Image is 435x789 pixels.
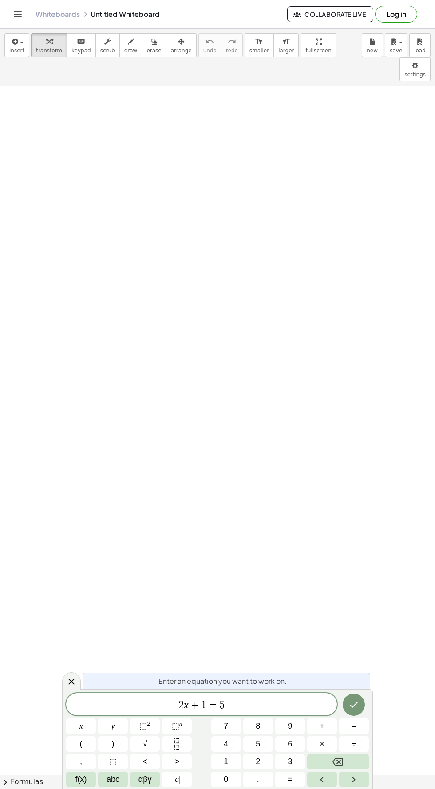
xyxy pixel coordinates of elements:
span: smaller [249,47,269,54]
span: new [367,47,378,54]
button: Fraction [162,736,192,752]
span: a [174,773,181,785]
button: Greek alphabet [130,772,160,787]
span: scrub [100,47,115,54]
span: . [257,773,259,785]
span: save [390,47,402,54]
span: 0 [224,773,228,785]
span: keypad [71,47,91,54]
button: Superscript [162,718,192,734]
span: 1 [224,756,228,768]
button: insert [4,33,29,57]
span: | [179,775,181,784]
span: 6 [288,738,292,750]
button: Squared [130,718,160,734]
a: Whiteboards [36,10,80,19]
button: Minus [339,718,369,734]
span: ) [112,738,115,750]
span: ⬚ [109,756,117,768]
span: 8 [256,720,260,732]
span: 1 [201,700,206,710]
span: 5 [219,700,225,710]
span: < [142,756,147,768]
span: ⬚ [172,722,179,730]
span: f(x) [75,773,87,785]
button: 7 [211,718,241,734]
span: 3 [288,756,292,768]
button: Toggle navigation [11,7,25,21]
button: , [66,754,96,769]
button: Times [307,736,337,752]
button: draw [119,33,142,57]
button: . [243,772,273,787]
button: Absolute value [162,772,192,787]
button: 9 [275,718,305,734]
button: ) [98,736,128,752]
span: ÷ [352,738,356,750]
button: y [98,718,128,734]
span: ( [80,738,83,750]
span: 9 [288,720,292,732]
i: format_size [282,36,290,47]
button: scrub [95,33,120,57]
span: transform [36,47,62,54]
span: = [206,700,219,710]
button: transform [31,33,67,57]
button: redoredo [221,33,243,57]
button: Done [343,694,365,716]
button: save [385,33,407,57]
span: arrange [171,47,192,54]
button: erase [142,33,166,57]
button: keyboardkeypad [67,33,96,57]
span: | [174,775,175,784]
button: load [409,33,431,57]
span: x [79,720,83,732]
i: format_size [255,36,263,47]
span: √ [143,738,147,750]
button: Less than [130,754,160,769]
button: Backspace [307,754,369,769]
button: ( [66,736,96,752]
span: Collaborate Live [295,10,366,18]
span: Enter an equation you want to work on. [158,676,287,686]
button: 3 [275,754,305,769]
span: = [288,773,293,785]
span: y [111,720,115,732]
span: fullscreen [305,47,331,54]
button: 0 [211,772,241,787]
span: draw [124,47,138,54]
button: Collaborate Live [287,6,373,22]
i: redo [228,36,236,47]
span: load [414,47,426,54]
span: 7 [224,720,228,732]
span: insert [9,47,24,54]
button: 5 [243,736,273,752]
span: 5 [256,738,260,750]
button: x [66,718,96,734]
button: 1 [211,754,241,769]
button: 4 [211,736,241,752]
sup: 2 [147,720,150,727]
button: Square root [130,736,160,752]
span: settings [404,71,426,78]
button: 8 [243,718,273,734]
span: + [320,720,324,732]
button: new [362,33,383,57]
button: format_sizelarger [273,33,299,57]
span: larger [278,47,294,54]
span: 2 [178,700,184,710]
button: 2 [243,754,273,769]
button: Greater than [162,754,192,769]
span: 4 [224,738,228,750]
button: Alphabet [98,772,128,787]
span: 2 [256,756,260,768]
button: format_sizesmaller [245,33,274,57]
button: Right arrow [339,772,369,787]
span: > [174,756,179,768]
button: fullscreen [301,33,336,57]
span: + [189,700,202,710]
button: settings [399,57,431,81]
span: αβγ [138,773,152,785]
sup: n [179,720,182,727]
button: undoundo [198,33,221,57]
